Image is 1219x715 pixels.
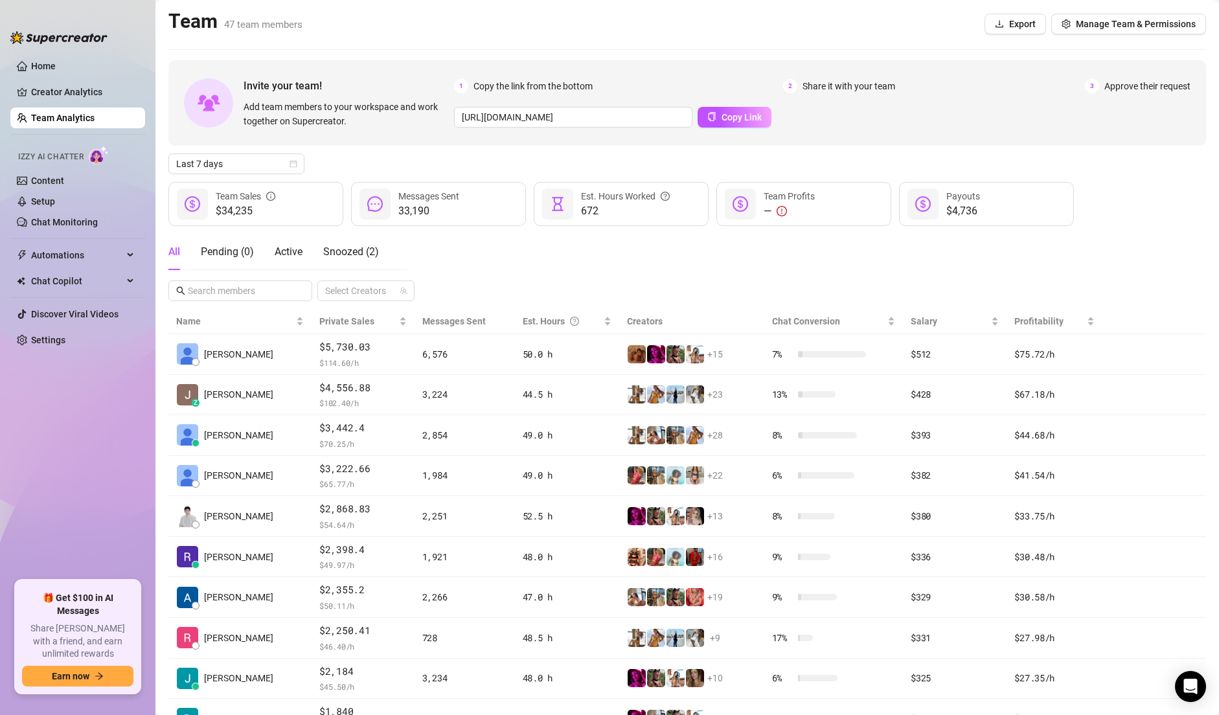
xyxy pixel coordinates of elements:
[911,550,999,564] div: $336
[319,477,407,490] span: $ 65.77 /h
[686,669,704,687] img: Cody (@heyitscodee)
[803,79,895,93] span: Share it with your team
[772,590,793,604] span: 9 %
[772,509,793,523] span: 8 %
[17,277,25,286] img: Chat Copilot
[319,582,407,598] span: $2,355.2
[911,316,937,326] span: Salary
[772,428,793,442] span: 8 %
[192,399,199,407] div: z
[204,468,273,482] span: [PERSON_NAME]
[707,112,716,121] span: copy
[628,548,646,566] img: Jaki (@jaki-senpai)
[275,245,302,258] span: Active
[244,100,449,128] span: Add team members to your workspace and work together on Supercreator.
[772,347,793,361] span: 7 %
[911,631,999,645] div: $331
[911,347,999,361] div: $512
[619,309,764,334] th: Creators
[523,347,611,361] div: 50.0 h
[323,245,379,258] span: Snoozed ( 2 )
[473,79,593,93] span: Copy the link from the bottom
[422,428,507,442] div: 2,854
[31,113,95,123] a: Team Analytics
[523,387,611,402] div: 44.5 h
[686,629,704,647] img: Sukihana (@sukigoodcoochie)
[398,203,459,219] span: 33,190
[628,385,646,403] img: RebirthofPhenix (@rebirthofphenix)
[772,316,840,326] span: Chat Conversion
[422,347,507,361] div: 6,576
[1014,316,1064,326] span: Profitability
[523,468,611,482] div: 49.0 h
[1104,79,1191,93] span: Approve their request
[628,426,646,444] img: RebirthofPhenix (@rebirthofphenix)
[216,189,275,203] div: Team Sales
[911,671,999,685] div: $325
[628,669,646,687] img: Withstand (@withstand)
[523,671,611,685] div: 48.0 h
[18,151,84,163] span: Izzy AI Chatter
[764,191,815,201] span: Team Profits
[686,385,704,403] img: Sukihana (@sukigoodcoochie)
[422,387,507,402] div: 3,224
[10,31,108,44] img: logo-BBDzfeDw.svg
[224,19,302,30] span: 47 team members
[911,387,999,402] div: $428
[1014,631,1094,645] div: $27.98 /h
[1014,428,1094,442] div: $44.68 /h
[319,518,407,531] span: $ 54.64 /h
[290,160,297,168] span: calendar
[177,465,198,486] img: Katrina Mendiol…
[422,509,507,523] div: 2,251
[661,189,670,203] span: question-circle
[52,671,89,681] span: Earn now
[31,271,123,291] span: Chat Copilot
[698,107,771,128] button: Copy Link
[176,314,293,328] span: Name
[647,426,665,444] img: ildgaf (@ildgaff)
[722,112,762,122] span: Copy Link
[581,189,670,203] div: Est. Hours Worked
[168,309,312,334] th: Name
[454,79,468,93] span: 1
[31,176,64,186] a: Content
[946,203,980,219] span: $4,736
[89,146,109,165] img: AI Chatter
[523,590,611,604] div: 47.0 h
[168,9,302,34] h2: Team
[185,196,200,212] span: dollar-circle
[707,590,723,604] span: + 19
[398,191,459,201] span: Messages Sent
[666,507,685,525] img: Annie (@anniemiao)
[1014,550,1094,564] div: $30.48 /h
[319,599,407,612] span: $ 50.11 /h
[216,203,275,219] span: $34,235
[188,284,294,298] input: Search members
[1014,468,1094,482] div: $41.54 /h
[22,592,133,617] span: 🎁 Get $100 in AI Messages
[31,196,55,207] a: Setup
[319,316,374,326] span: Private Sales
[204,428,273,442] span: [PERSON_NAME]
[666,426,685,444] img: ash (@babyburberry)
[686,588,704,606] img: Stephanie (@stephaniethestripper)
[422,590,507,604] div: 2,266
[628,629,646,647] img: RebirthofPhenix (@rebirthofphenix)
[523,314,601,328] div: Est. Hours
[177,506,198,527] img: Paul Andrei Cas…
[1051,14,1206,34] button: Manage Team & Permissions
[581,203,670,219] span: 672
[1014,347,1094,361] div: $75.72 /h
[523,428,611,442] div: 49.0 h
[319,339,407,355] span: $5,730.03
[1014,590,1094,604] div: $30.58 /h
[319,640,407,653] span: $ 46.40 /h
[647,466,665,484] img: ash (@babyburberry)
[31,217,98,227] a: Chat Monitoring
[707,387,723,402] span: + 23
[266,189,275,203] span: info-circle
[666,345,685,363] img: Kristen (@kristenhancher)
[422,550,507,564] div: 1,921
[319,380,407,396] span: $4,556.88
